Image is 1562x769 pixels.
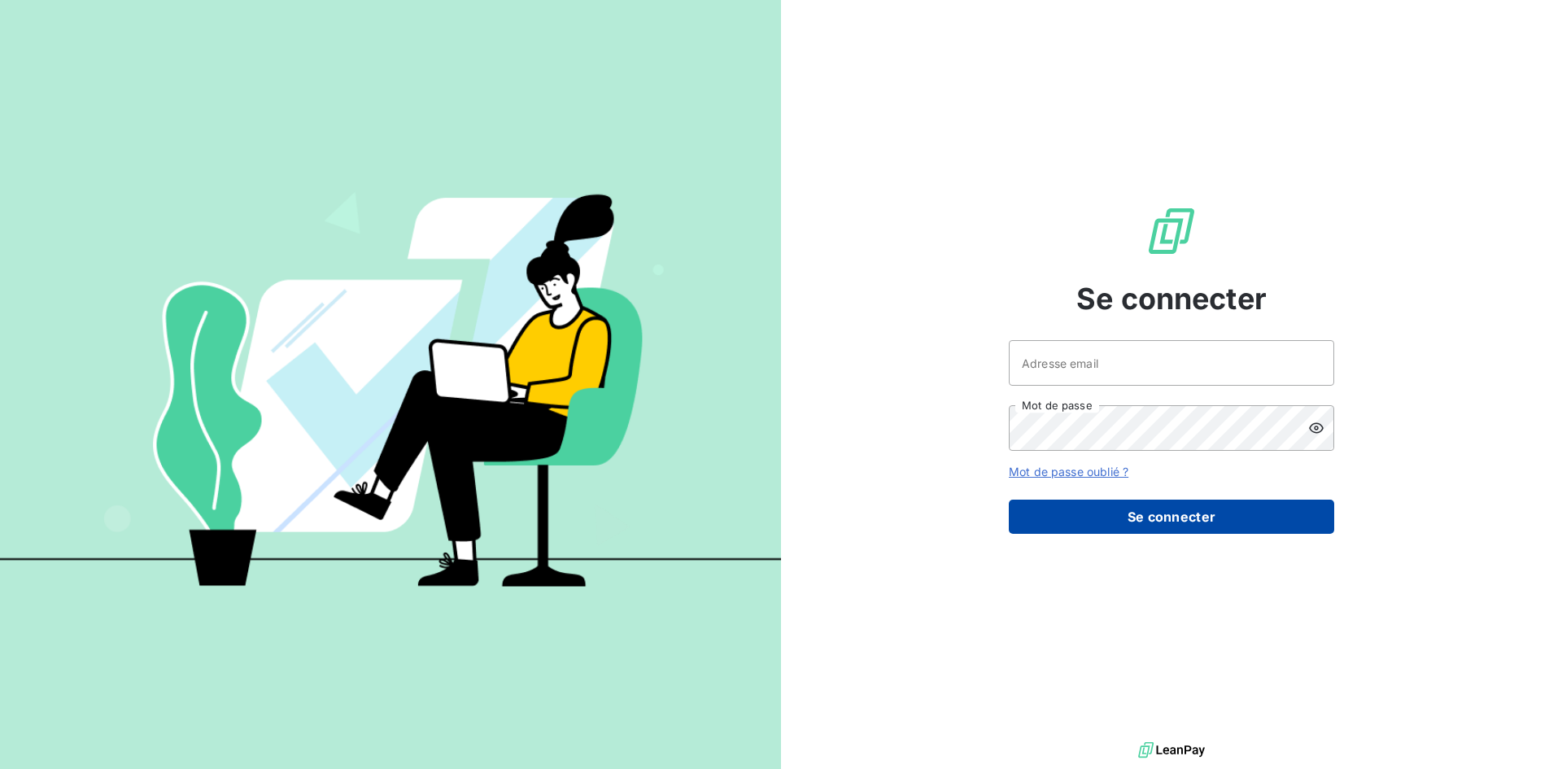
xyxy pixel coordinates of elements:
[1076,277,1267,321] span: Se connecter
[1138,738,1205,762] img: logo
[1009,340,1334,386] input: placeholder
[1009,465,1128,478] a: Mot de passe oublié ?
[1145,205,1198,257] img: Logo LeanPay
[1009,500,1334,534] button: Se connecter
